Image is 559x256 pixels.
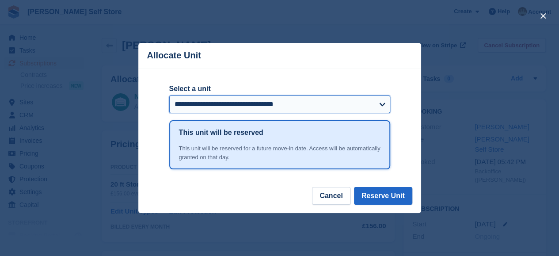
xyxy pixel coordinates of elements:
[147,50,201,61] p: Allocate Unit
[312,187,350,205] button: Cancel
[179,144,380,161] div: This unit will be reserved for a future move-in date. Access will be automatically granted on tha...
[354,187,412,205] button: Reserve Unit
[536,9,550,23] button: close
[179,127,263,138] h1: This unit will be reserved
[169,84,390,94] label: Select a unit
